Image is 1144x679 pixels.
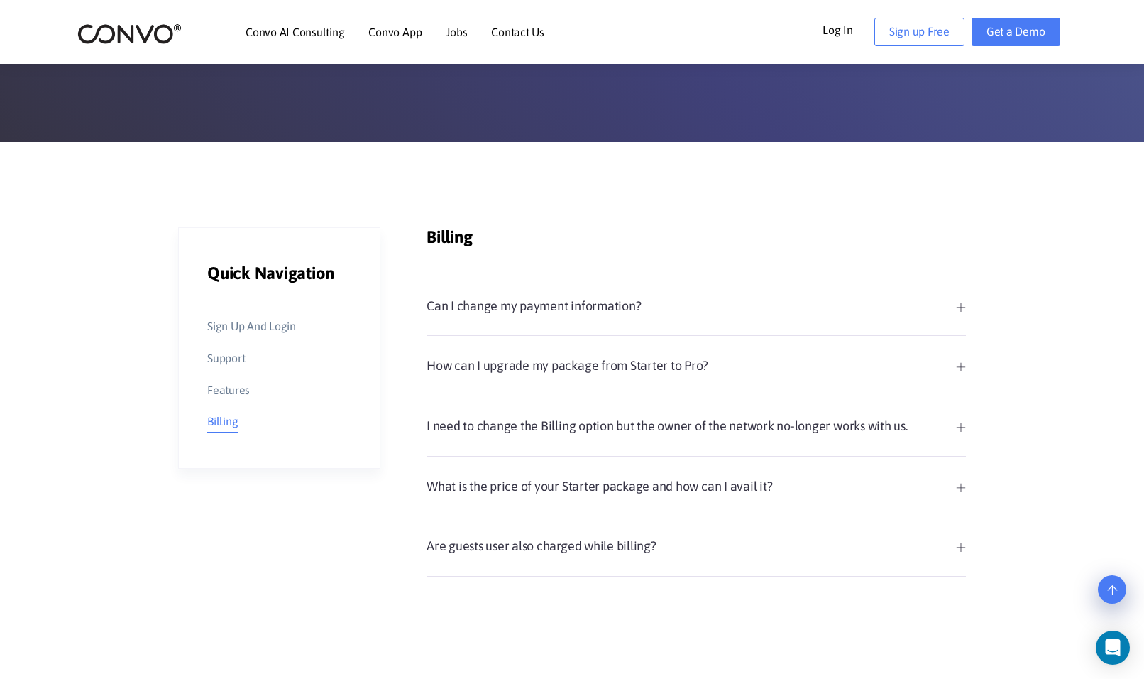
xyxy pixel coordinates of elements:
img: logo_2.png [77,23,182,45]
a: Log In [823,18,874,40]
a: Billing [207,411,238,433]
a: Convo AI Consulting [246,26,344,38]
a: What is the price of your Starter package and how can I avail it? [427,474,966,499]
a: How can I upgrade my package from Starter to Pro? [427,354,966,378]
a: Features [207,380,250,401]
a: Are guests user also charged while billing? [427,534,966,558]
a: Contact Us [491,26,544,38]
a: I need to change the Billing option but the owner of the network no-longer works with us. [427,414,966,438]
a: Convo App [368,26,422,38]
a: Support [207,348,245,369]
h3: Quick Navigation [207,264,351,295]
a: Jobs [446,26,467,38]
a: Get a Demo [972,18,1060,46]
a: Sign Up And Login [207,316,296,337]
div: Open Intercom Messenger [1096,631,1130,665]
a: Can I change my payment information? [427,294,966,318]
a: Sign up Free [874,18,964,46]
h3: Billing [427,227,966,259]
